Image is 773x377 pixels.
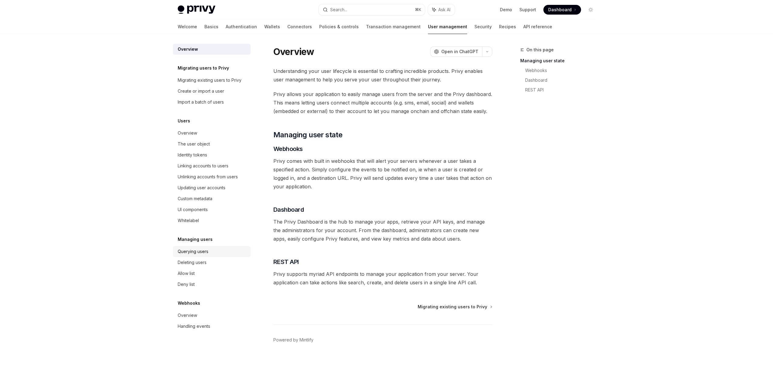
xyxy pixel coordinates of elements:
a: Import a batch of users [173,97,251,108]
a: Security [474,19,492,34]
button: Ask AI [428,4,455,15]
div: Identity tokens [178,151,207,159]
a: REST API [525,85,600,95]
a: Linking accounts to users [173,160,251,171]
a: Migrating existing users to Privy [418,304,492,310]
span: Privy allows your application to easily manage users from the server and the Privy dashboard. Thi... [273,90,492,115]
a: Overview [173,310,251,321]
div: Overview [178,46,198,53]
span: Privy supports myriad API endpoints to manage your application from your server. Your application... [273,270,492,287]
a: Updating user accounts [173,182,251,193]
a: Webhooks [525,66,600,75]
a: Policies & controls [319,19,359,34]
div: Querying users [178,248,208,255]
div: Search... [330,6,347,13]
span: Privy comes with built in webhooks that will alert your servers whenever a user takes a specified... [273,157,492,191]
div: Overview [178,312,197,319]
a: Demo [500,7,512,13]
a: Overview [173,44,251,55]
a: API reference [523,19,552,34]
span: Understanding your user lifecycle is essential to crafting incredible products. Privy enables use... [273,67,492,84]
div: Deny list [178,281,195,288]
a: Dashboard [525,75,600,85]
a: Authentication [226,19,257,34]
button: Toggle dark mode [586,5,596,15]
a: The user object [173,139,251,149]
div: Migrating existing users to Privy [178,77,241,84]
div: Import a batch of users [178,98,224,106]
a: User management [428,19,467,34]
img: light logo [178,5,215,14]
a: Support [519,7,536,13]
a: Unlinking accounts from users [173,171,251,182]
a: Overview [173,128,251,139]
a: UI components [173,204,251,215]
a: Managing user state [520,56,600,66]
span: REST API [273,258,299,266]
a: Dashboard [543,5,581,15]
a: Deny list [173,279,251,290]
div: Custom metadata [178,195,212,202]
a: Recipes [499,19,516,34]
a: Custom metadata [173,193,251,204]
a: Powered by Mintlify [273,337,313,343]
a: Allow list [173,268,251,279]
span: Dashboard [548,7,572,13]
a: Migrating existing users to Privy [173,75,251,86]
div: Overview [178,129,197,137]
a: Identity tokens [173,149,251,160]
button: Open in ChatGPT [430,46,482,57]
span: Ask AI [438,7,450,13]
a: Transaction management [366,19,421,34]
a: Deleting users [173,257,251,268]
span: Webhooks [273,145,303,153]
a: Handling events [173,321,251,332]
a: Basics [204,19,218,34]
h5: Webhooks [178,300,200,307]
span: Managing user state [273,130,343,140]
a: Connectors [287,19,312,34]
div: Linking accounts to users [178,162,228,170]
h5: Users [178,117,190,125]
span: ⌘ K [415,7,421,12]
div: Whitelabel [178,217,199,224]
a: Querying users [173,246,251,257]
div: Updating user accounts [178,184,225,191]
span: Open in ChatGPT [441,49,478,55]
div: Allow list [178,270,195,277]
div: UI components [178,206,208,213]
div: Deleting users [178,259,207,266]
div: Unlinking accounts from users [178,173,238,180]
a: Whitelabel [173,215,251,226]
span: Migrating existing users to Privy [418,304,487,310]
div: Handling events [178,323,210,330]
a: Wallets [264,19,280,34]
h5: Managing users [178,236,213,243]
button: Search...⌘K [319,4,425,15]
span: On this page [526,46,554,53]
a: Welcome [178,19,197,34]
div: Create or import a user [178,87,224,95]
span: The Privy Dashboard is the hub to manage your apps, retrieve your API keys, and manage the admini... [273,218,492,243]
div: The user object [178,140,210,148]
h5: Migrating users to Privy [178,64,229,72]
a: Create or import a user [173,86,251,97]
span: Dashboard [273,205,304,214]
h1: Overview [273,46,314,57]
